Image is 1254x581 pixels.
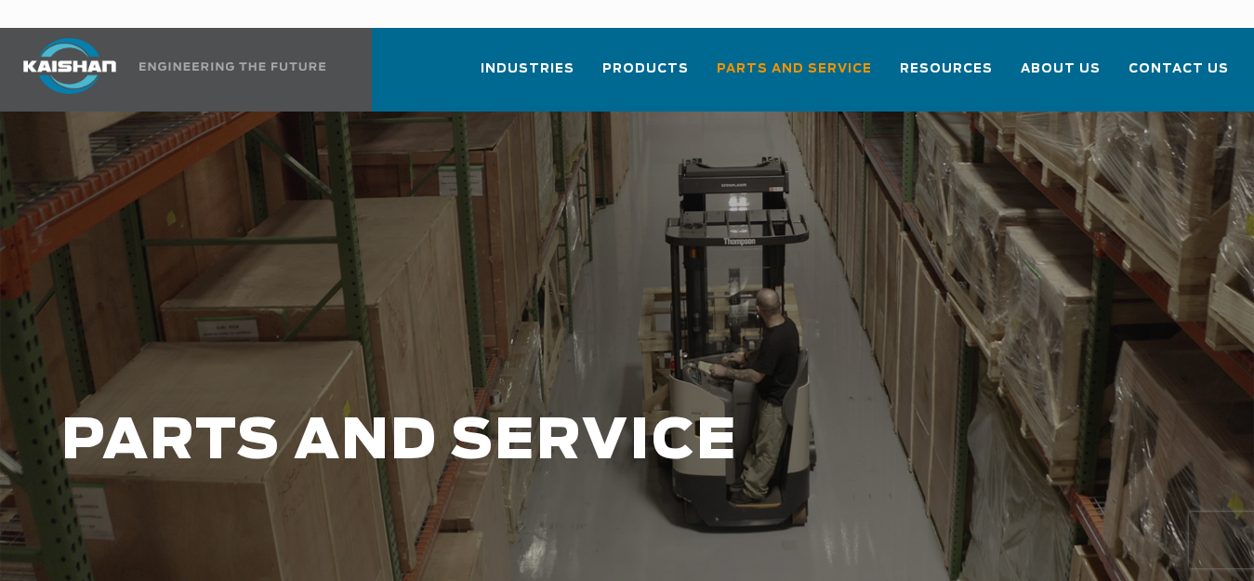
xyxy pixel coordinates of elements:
[1021,45,1101,108] a: About Us
[481,45,574,108] a: Industries
[481,59,574,80] span: Industries
[1129,59,1229,80] span: Contact Us
[1021,59,1101,80] span: About Us
[717,45,872,108] a: Parts and Service
[602,59,689,80] span: Products
[602,45,689,108] a: Products
[717,59,872,80] span: Parts and Service
[900,59,993,80] span: Resources
[900,45,993,108] a: Resources
[139,62,325,71] img: Engineering the future
[1129,45,1229,108] a: Contact Us
[61,411,1000,473] h1: PARTS AND SERVICE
